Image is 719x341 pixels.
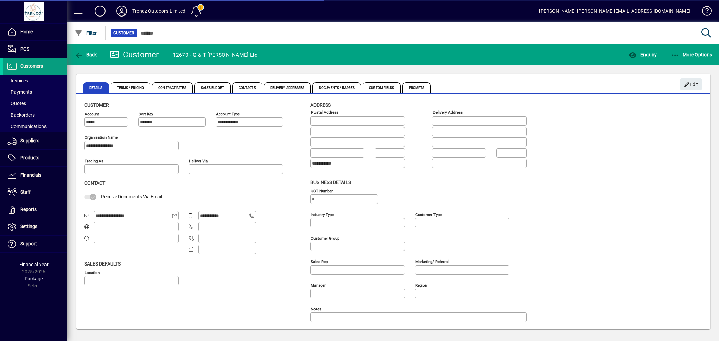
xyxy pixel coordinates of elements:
span: Sales defaults [84,261,121,267]
mat-label: Manager [311,283,326,287]
span: Staff [20,189,31,195]
mat-label: Sort key [139,112,153,116]
span: Receive Documents Via Email [101,194,162,199]
mat-label: Region [415,283,427,287]
span: Communications [7,124,47,129]
span: Documents / Images [312,82,361,93]
a: Quotes [3,98,67,109]
button: Add [89,5,111,17]
span: Business details [310,180,351,185]
span: Suppliers [20,138,39,143]
mat-label: Customer type [415,212,442,217]
span: Support [20,241,37,246]
div: Customer [110,49,159,60]
app-page-header-button: Back [67,49,104,61]
span: Details [83,82,109,93]
a: Home [3,24,67,40]
mat-label: Trading as [85,159,103,163]
span: Backorders [7,112,35,118]
span: Address [310,102,331,108]
span: Sales Budget [194,82,231,93]
a: POS [3,41,67,58]
a: Support [3,236,67,252]
mat-label: Deliver via [189,159,208,163]
mat-label: Notes [311,306,321,311]
mat-label: Account [85,112,99,116]
span: Custom Fields [363,82,400,93]
span: POS [20,46,29,52]
span: Back [74,52,97,57]
mat-label: Account Type [216,112,240,116]
a: Reports [3,201,67,218]
span: Enquiry [629,52,657,57]
div: Trendz Outdoors Limited [132,6,185,17]
span: Settings [20,224,37,229]
mat-label: Customer group [311,236,339,240]
span: Customer [84,102,109,108]
span: Filter [74,30,97,36]
span: Customers [20,63,43,69]
button: More Options [669,49,714,61]
span: Package [25,276,43,281]
a: Payments [3,86,67,98]
mat-label: Organisation name [85,135,118,140]
span: Payments [7,89,32,95]
span: Products [20,155,39,160]
span: Contacts [232,82,262,93]
a: Communications [3,121,67,132]
div: [PERSON_NAME] [PERSON_NAME][EMAIL_ADDRESS][DOMAIN_NAME] [539,6,690,17]
a: Knowledge Base [697,1,711,23]
span: Financials [20,172,41,178]
a: Invoices [3,75,67,86]
button: Edit [680,78,702,90]
a: Suppliers [3,132,67,149]
button: Filter [73,27,99,39]
span: Contact [84,180,105,186]
span: Home [20,29,33,34]
button: Enquiry [627,49,658,61]
span: Delivery Addresses [264,82,311,93]
mat-label: Industry type [311,212,334,217]
a: Staff [3,184,67,201]
span: Invoices [7,78,28,83]
span: Customer [113,30,134,36]
span: Reports [20,207,37,212]
span: Prompts [402,82,431,93]
button: Back [73,49,99,61]
span: Contract Rates [152,82,192,93]
mat-label: GST Number [311,188,333,193]
a: Products [3,150,67,166]
button: Profile [111,5,132,17]
a: Financials [3,167,67,184]
span: Edit [684,79,698,90]
a: Backorders [3,109,67,121]
span: More Options [671,52,712,57]
mat-label: Sales rep [311,259,328,264]
mat-label: Location [85,270,100,275]
span: Quotes [7,101,26,106]
span: Financial Year [19,262,49,267]
div: 12670 - G & T [PERSON_NAME] Ltd [173,50,258,60]
a: Settings [3,218,67,235]
mat-label: Marketing/ Referral [415,259,449,264]
span: Terms / Pricing [111,82,151,93]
